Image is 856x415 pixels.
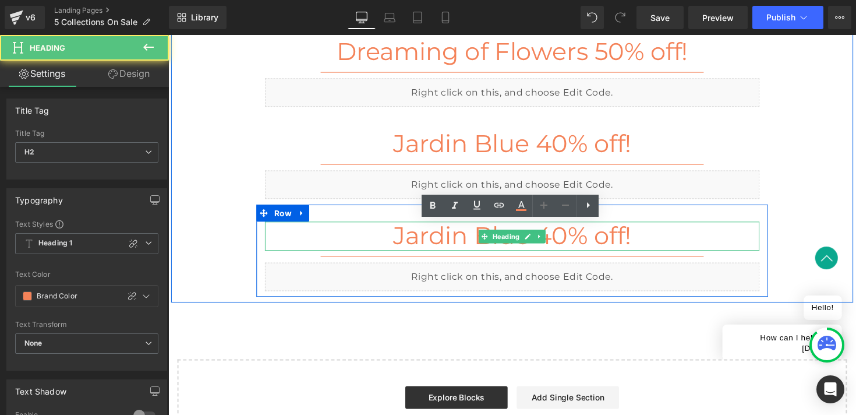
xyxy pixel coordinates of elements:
[348,6,376,29] a: Desktop
[702,12,734,24] span: Preview
[609,6,632,29] button: Redo
[9,332,102,380] iframe: Marketing Popup
[23,10,38,25] div: v6
[54,6,169,15] a: Landing Pages
[54,17,137,27] span: 5 Collections On Sale
[752,6,823,29] button: Publish
[15,270,158,279] div: Text Color
[30,43,65,52] span: Heading
[357,360,462,383] a: Add Single Section
[431,6,459,29] a: Mobile
[15,129,158,138] div: Title Tag
[650,12,670,24] span: Save
[38,238,72,248] b: Heading 1
[5,6,45,29] a: v6
[374,199,387,213] a: Expand / Collapse
[24,339,43,347] b: None
[169,6,227,29] a: New Library
[243,360,348,383] a: Explore Blocks
[99,97,606,126] h2: Jardin Blue 40% off!
[816,375,844,403] div: Open Intercom Messenger
[37,290,113,303] input: Color
[15,189,63,205] div: Typography
[105,174,129,191] span: Row
[376,6,404,29] a: Laptop
[191,12,218,23] span: Library
[688,6,748,29] a: Preview
[24,147,34,156] b: H2
[404,6,431,29] a: Tablet
[828,6,851,29] button: More
[129,174,144,191] a: Expand / Collapse
[87,61,171,87] a: Design
[15,321,158,329] div: Text Transform
[581,6,604,29] button: Undo
[15,219,158,228] div: Text Styles
[766,13,795,22] span: Publish
[99,2,606,32] h2: Dreaming of Flowers 50% off!
[330,199,362,213] span: Heading
[15,380,66,396] div: Text Shadow
[15,99,49,115] div: Title Tag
